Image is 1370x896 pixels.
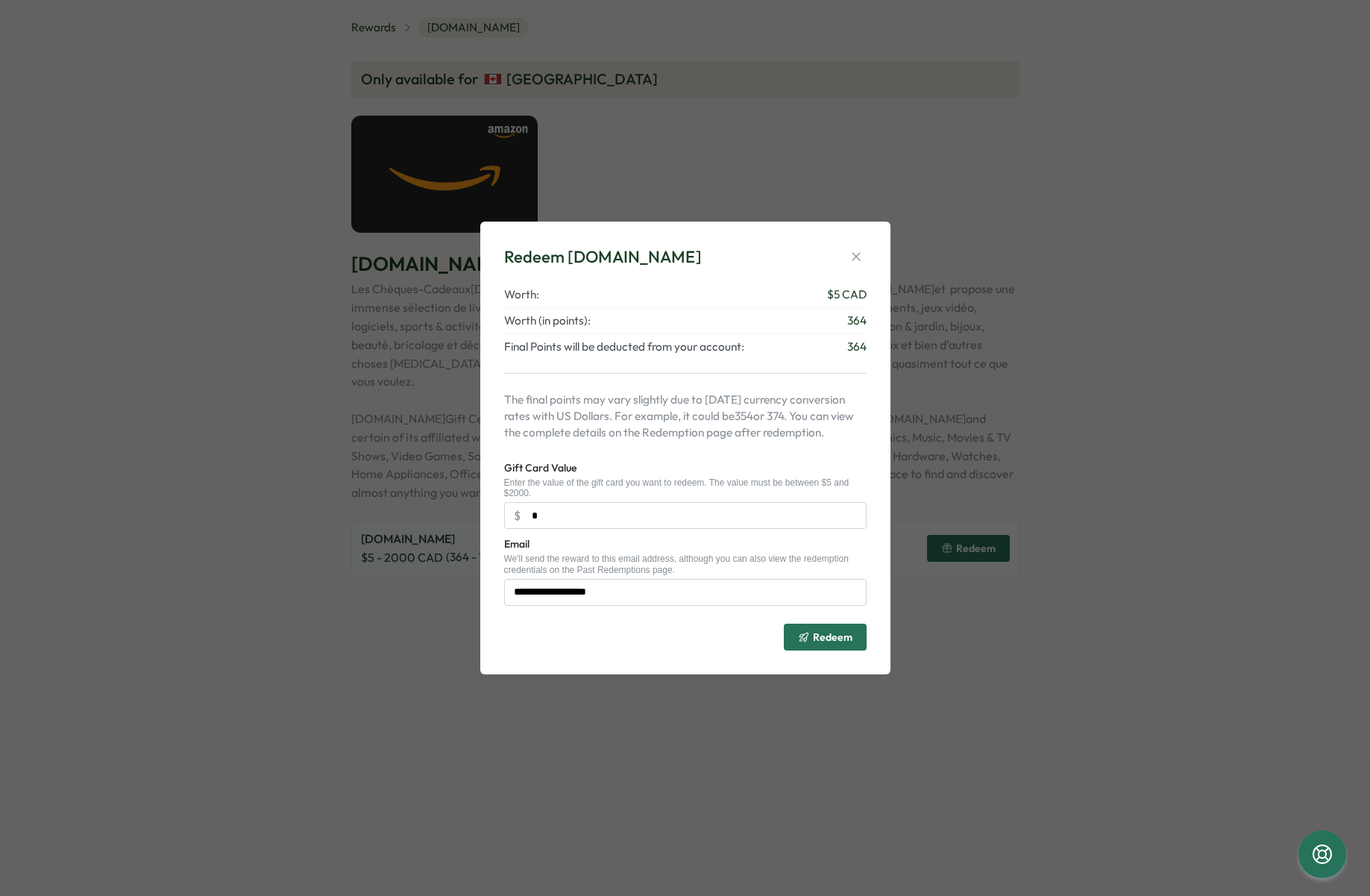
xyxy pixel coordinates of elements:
[504,339,744,355] span: Final Points will be deducted from your account:
[847,339,867,355] span: 364
[504,536,530,553] label: Email
[504,392,867,441] p: The final points may vary slightly due to [DATE] currency conversion rates with US Dollars. For e...
[784,624,867,651] button: Redeem
[504,245,702,269] div: Redeem [DOMAIN_NAME]
[813,632,852,642] span: Redeem
[847,313,867,329] span: 364
[827,286,867,303] span: $ 5 CAD
[504,286,539,303] span: Worth:
[504,313,591,329] span: Worth (in points):
[504,477,867,499] div: Enter the value of the gift card you want to redeem. The value must be between $5 and $2000.
[504,554,867,575] div: We'll send the reward to this email address, although you can also view the redemption credential...
[504,460,576,477] label: Gift Card Value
